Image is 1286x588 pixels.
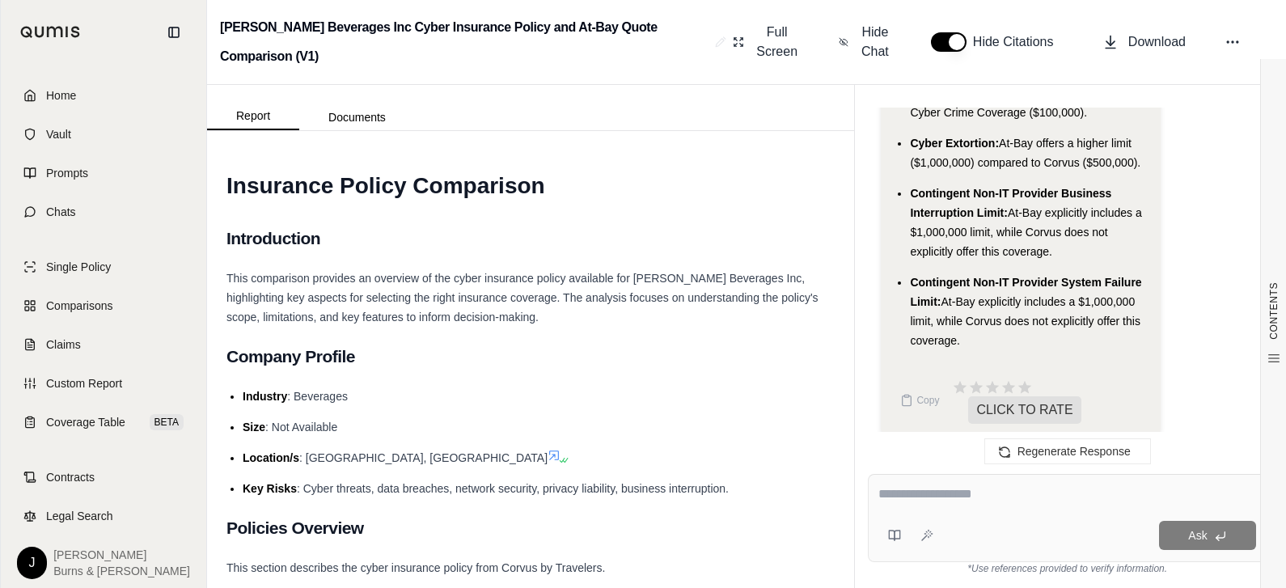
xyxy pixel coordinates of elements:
span: : [GEOGRAPHIC_DATA], [GEOGRAPHIC_DATA] [299,451,548,464]
span: [PERSON_NAME] [53,547,190,563]
a: Prompts [11,155,197,191]
a: Single Policy [11,249,197,285]
h2: [PERSON_NAME] Beverages Inc Cyber Insurance Policy and At-Bay Quote Comparison (V1) [220,13,709,71]
span: Size [243,421,265,434]
a: Legal Search [11,498,197,534]
span: Hide Citations [973,32,1064,52]
span: BETA [150,414,184,430]
span: Comparisons [46,298,112,314]
a: Coverage TableBETA [11,404,197,440]
span: CONTENTS [1267,282,1280,340]
img: Qumis Logo [20,26,81,38]
span: This section describes the cyber insurance policy from Corvus by Travelers. [226,561,605,574]
button: Collapse sidebar [161,19,187,45]
button: Full Screen [726,16,806,68]
button: Documents [299,104,415,130]
a: Claims [11,327,197,362]
span: Regenerate Response [1017,445,1131,458]
button: Regenerate Response [984,438,1151,464]
span: Chats [46,204,76,220]
button: Ask [1159,521,1256,550]
div: J [17,547,47,579]
span: Download [1128,32,1186,52]
a: Vault [11,116,197,152]
span: Full Screen [754,23,800,61]
span: Claims [46,336,81,353]
h2: Introduction [226,222,835,256]
span: Cyber Extortion: [910,137,999,150]
a: Chats [11,194,197,230]
h2: Policies Overview [226,511,835,545]
span: Coverage Table [46,414,125,430]
span: At-Bay explicitly includes a $1,000,000 limit, while Corvus does not explicitly offer this coverage. [910,295,1140,347]
span: Location/s [243,451,299,464]
span: Custom Report [46,375,122,391]
h1: Insurance Policy Comparison [226,163,835,209]
span: Single Policy [46,259,111,275]
span: This comparison provides an overview of the cyber insurance policy available for [PERSON_NAME] Be... [226,272,819,324]
button: Report [207,103,299,130]
span: Burns & [PERSON_NAME] [53,563,190,579]
a: Comparisons [11,288,197,324]
span: Copy [916,394,939,407]
h2: Company Profile [226,340,835,374]
button: Download [1096,26,1192,58]
a: Home [11,78,197,113]
span: : Cyber threats, data breaches, network security, privacy liability, business interruption. [297,482,729,495]
span: : Not Available [265,421,337,434]
span: Industry [243,390,287,403]
button: Copy [894,384,945,417]
span: Hide Chat [858,23,892,61]
span: Contingent Non-IT Provider Business Interruption Limit: [910,187,1111,219]
span: Contracts [46,469,95,485]
a: Contracts [11,459,197,495]
span: Legal Search [46,508,113,524]
a: Custom Report [11,366,197,401]
span: CLICK TO RATE [968,396,1081,424]
div: *Use references provided to verify information. [868,562,1267,575]
span: Vault [46,126,71,142]
span: : Beverages [287,390,348,403]
span: Key Risks [243,482,297,495]
span: Contingent Non-IT Provider System Failure Limit: [910,276,1141,308]
span: Home [46,87,76,104]
span: At-Bay explicitly includes a $1,000,000 limit, while Corvus does not explicitly offer this coverage. [910,206,1141,258]
button: Hide Chat [832,16,899,68]
span: At-Bay offers a higher limit ($1,000,000) compared to Corvus ($500,000). [910,137,1140,169]
span: Ask [1188,529,1207,542]
span: Prompts [46,165,88,181]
